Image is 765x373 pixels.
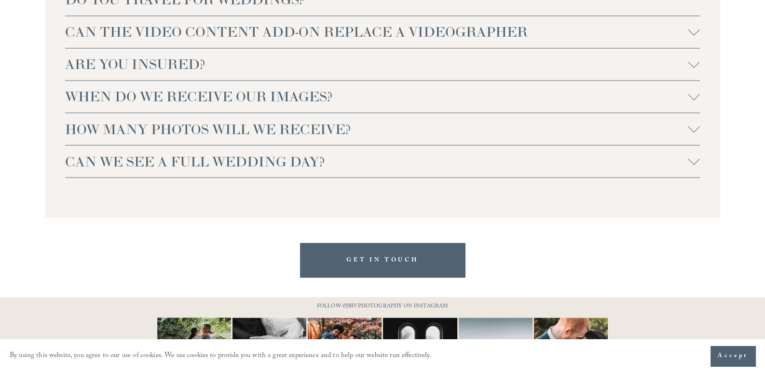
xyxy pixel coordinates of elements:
[65,23,688,41] span: CAN THE VIDEO CONTENT ADD-ON REPLACE A VIDEOGRAPHER
[65,88,688,105] span: WHEN DO WE RECEIVE OUR IMAGES?
[300,243,465,277] a: GET IN TOUCH
[298,301,467,312] p: FOLLOW @JBIVPHOTOGRAPHY ON INSTAGRAM
[65,16,700,48] button: CAN THE VIDEO CONTENT ADD-ON REPLACE A VIDEOGRAPHER
[718,351,748,361] span: Accept
[65,152,688,170] span: CAN WE SEE A FULL WEDDING DAY?
[65,81,700,112] button: WHEN DO WE RECEIVE OUR IMAGES?
[65,48,700,80] button: ARE YOU INSURED?
[65,55,688,73] span: ARE YOU INSURED?
[65,145,700,177] button: CAN WE SEE A FULL WEDDING DAY?
[65,120,688,138] span: HOW MANY PHOTOS WILL WE RECEIVE?
[710,346,755,366] button: Accept
[10,349,432,363] p: By using this website, you agree to our use of cookies. We use cookies to provide you with a grea...
[65,113,700,145] button: HOW MANY PHOTOS WILL WE RECEIVE?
